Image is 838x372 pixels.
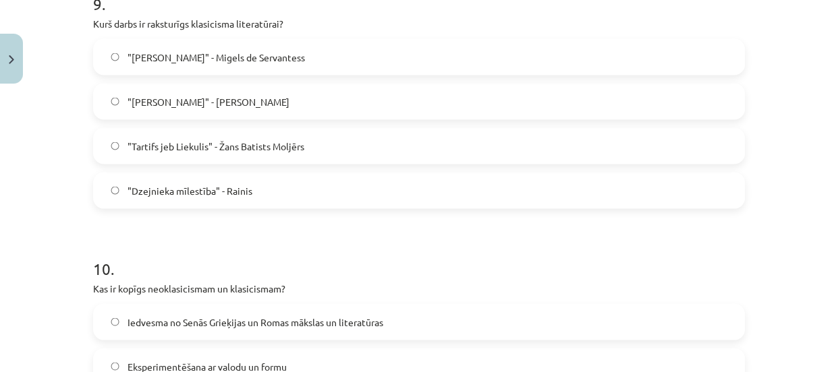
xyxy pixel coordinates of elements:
[9,55,14,64] img: icon-close-lesson-0947bae3869378f0d4975bcd49f059093ad1ed9edebbc8119c70593378902aed.svg
[93,282,745,296] p: Kas ir kopīgs neoklasicismam un klasicismam?
[93,17,745,31] p: Kurš darbs ir raksturīgs klasicisma literatūrai?
[128,315,383,330] span: Iedvesma no Senās Grieķijas un Romas mākslas un literatūras
[128,139,304,154] span: "Tartifs jeb Liekulis" - Žans Batists Moljērs
[128,184,252,198] span: "Dzejnieka mīlestība" - Rainis
[111,363,119,371] input: Eksperimentēšana ar valodu un formu
[111,142,119,151] input: "Tartifs jeb Liekulis" - Žans Batists Moljērs
[93,236,745,278] h1: 10 .
[128,51,305,65] span: "[PERSON_NAME]" - Migels de Servantess
[128,95,289,109] span: "[PERSON_NAME]" - [PERSON_NAME]
[111,187,119,195] input: "Dzejnieka mīlestība" - Rainis
[111,53,119,62] input: "[PERSON_NAME]" - Migels de Servantess
[111,98,119,106] input: "[PERSON_NAME]" - [PERSON_NAME]
[111,318,119,327] input: Iedvesma no Senās Grieķijas un Romas mākslas un literatūras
